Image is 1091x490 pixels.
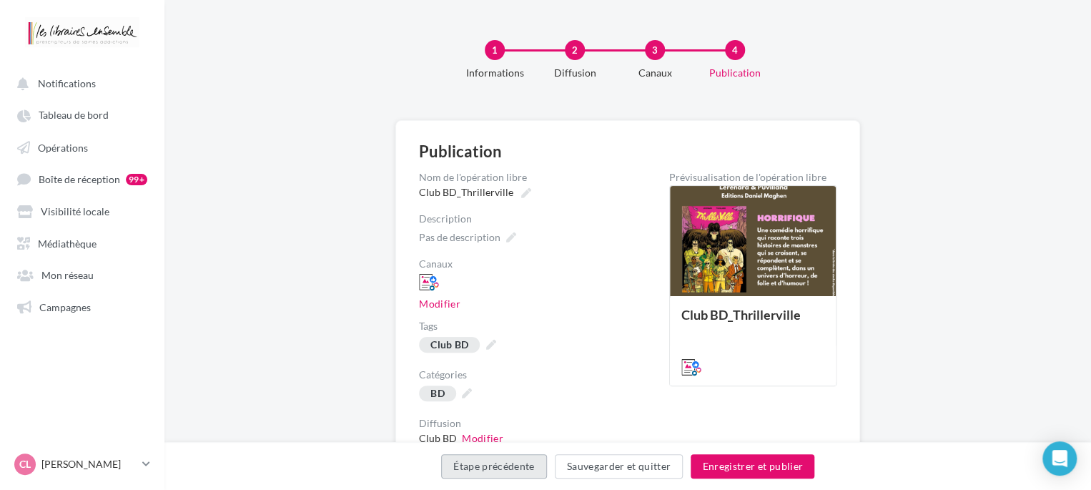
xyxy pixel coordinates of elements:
[555,454,683,479] button: Sauvegarder et quitter
[441,454,547,479] button: Étape précédente
[419,321,658,331] div: Tags
[609,66,701,80] div: Canaux
[462,433,503,444] button: Modifier
[11,451,153,478] a: CL [PERSON_NAME]
[419,214,658,224] label: Description
[19,457,31,471] span: CL
[1042,441,1077,476] div: Open Intercom Messenger
[565,40,585,60] div: 2
[9,261,156,287] a: Mon réseau
[126,174,147,185] div: 99+
[645,40,665,60] div: 3
[419,259,658,269] div: Canaux
[41,205,109,217] span: Visibilité locale
[419,231,500,243] span: Pas de description
[39,300,91,313] span: Campagnes
[38,141,88,153] span: Opérations
[9,293,156,319] a: Campagnes
[39,173,120,185] span: Boîte de réception
[38,77,96,89] span: Notifications
[38,237,97,249] span: Médiathèque
[669,172,836,182] div: Prévisualisation de l'opération libre
[9,230,156,255] a: Médiathèque
[9,165,156,192] a: Boîte de réception 99+
[419,337,480,353] div: Club BD
[419,172,658,182] div: Nom de l'opération libre
[681,308,824,336] div: Club BD_Thrillerville
[449,66,540,80] div: Informations
[689,66,781,80] div: Publication
[9,70,150,96] button: Notifications
[691,454,814,479] button: Enregistrer et publier
[419,386,456,401] div: BD
[39,109,109,122] span: Tableau de bord
[419,186,513,198] span: Club BD_Thrillerville
[9,102,156,127] a: Tableau de bord
[419,370,658,380] div: Catégories
[485,40,505,60] div: 1
[419,144,502,160] div: Publication
[419,432,457,444] span: Club BD
[9,134,156,160] a: Opérations
[41,457,137,471] p: [PERSON_NAME]
[419,298,460,310] button: Modifier
[725,40,745,60] div: 4
[9,197,156,223] a: Visibilité locale
[41,269,94,281] span: Mon réseau
[529,66,621,80] div: Diffusion
[419,418,658,428] div: Diffusion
